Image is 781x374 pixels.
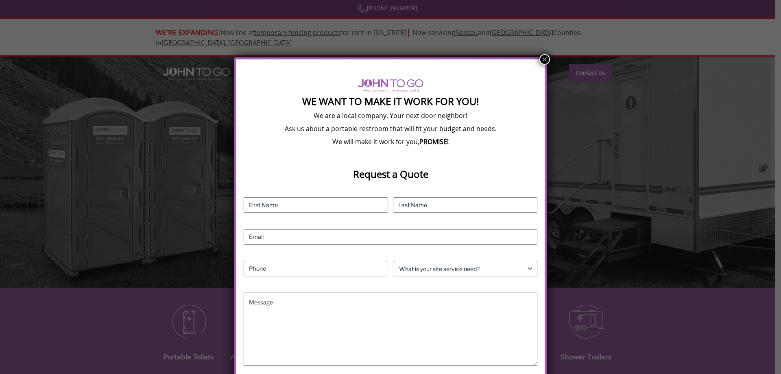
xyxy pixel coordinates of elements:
p: We are a local company. Your next door neighbor! [244,111,537,120]
input: Email [244,229,537,245]
input: Last Name [393,197,537,213]
input: First Name [244,197,388,213]
img: logo of viptogo [358,79,423,92]
button: Close [539,54,550,65]
p: We will make it work for you, [244,137,537,146]
strong: Request a Quote [353,167,428,181]
b: PROMISE! [419,137,449,146]
strong: We Want To Make It Work For You! [302,94,479,108]
p: Ask us about a portable restroom that will fit your budget and needs. [244,124,537,133]
input: Phone [244,261,387,276]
